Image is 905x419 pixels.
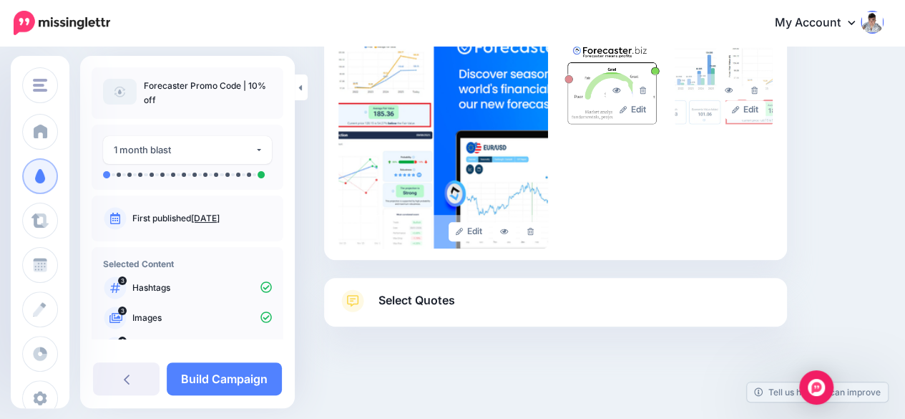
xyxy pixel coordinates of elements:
a: Tell us how we can improve [747,382,888,402]
span: 0 [118,337,127,345]
a: Edit [725,100,765,120]
a: Edit [449,222,489,241]
p: Images [132,312,272,324]
span: 3 [118,276,127,285]
span: Select Quotes [378,291,455,310]
img: menu.png [33,79,47,92]
div: Open Intercom Messenger [799,370,833,405]
a: Edit [612,100,653,120]
p: First published [132,212,272,225]
span: 3 [118,307,127,315]
img: OC49JPJGSRGXX98OEBVI3TA5S4GAZVBI_large.png [562,19,660,127]
img: article-default-image-icon.png [103,79,137,105]
div: 1 month blast [114,142,255,158]
button: 1 month blast [103,136,272,164]
a: Select Quotes [338,289,773,327]
img: HLC6YLD6PICJYF8NKK9JSSG4TCEFHCBV_large.png [675,19,773,127]
img: Missinglettr [14,11,110,35]
a: My Account [760,6,884,41]
p: Hashtags [132,281,272,294]
a: [DATE] [191,213,220,223]
h4: Selected Content [103,259,272,269]
img: 1VRFD3UMRBA6BGQIJVXWY9S6WO1YUHSH_large.png [338,19,548,249]
p: Forecaster Promo Code | 10% off [144,79,272,107]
